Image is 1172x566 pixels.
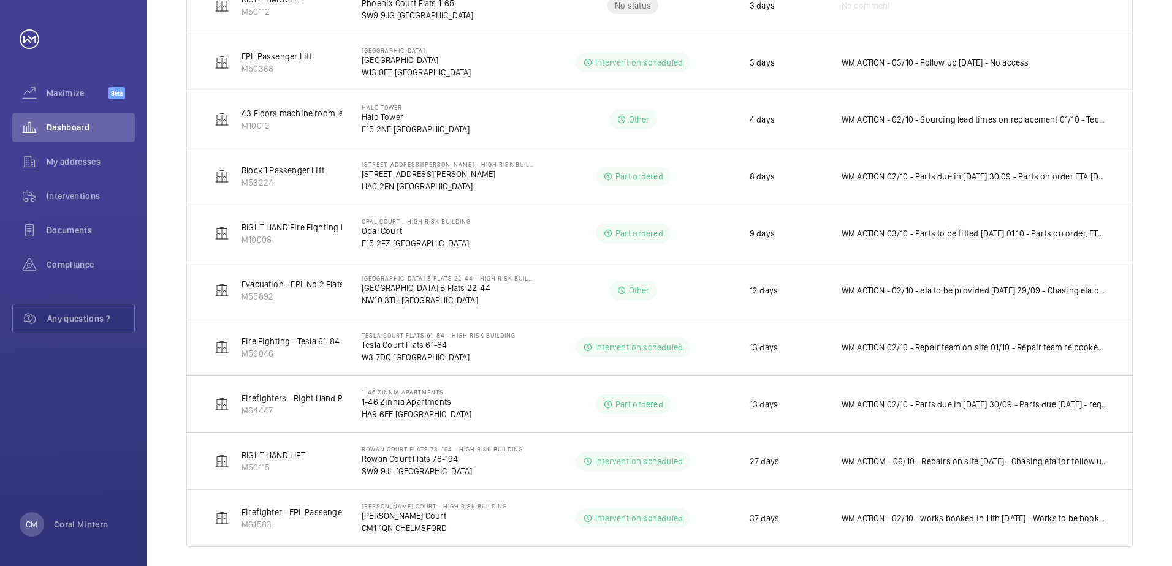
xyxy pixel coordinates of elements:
p: Block 1 Passenger Lift [242,164,324,176]
p: 13 days [750,341,778,353]
p: WM ACTION 02/10 - Parts due in [DATE] 30/09 - Parts due [DATE] - requested alternate gsm unit typ... [842,398,1108,410]
p: Intervention scheduled [595,56,683,69]
p: Coral Mintern [54,518,108,530]
p: Firefighter - EPL Passenger Lift [242,506,360,518]
p: SW9 9JG [GEOGRAPHIC_DATA] [362,9,533,21]
p: 1-46 Zinnia Apartments [362,396,472,408]
span: Compliance [47,258,135,271]
img: elevator.svg [215,454,229,469]
p: WM ACTIOM - 06/10 - Repairs on site [DATE] - Chasing eta for follow up 01/10 - Repairs attended a... [842,455,1108,467]
p: CM [26,518,37,530]
p: M53224 [242,176,324,189]
p: WM ACTION - 02/10 - works booked in 11th [DATE] - Works to be booked in for second week of [DATE]... [842,512,1108,524]
p: HA9 6EE [GEOGRAPHIC_DATA] [362,408,472,420]
p: E15 2FZ [GEOGRAPHIC_DATA] [362,237,471,249]
p: W3 7DQ [GEOGRAPHIC_DATA] [362,351,516,363]
p: [STREET_ADDRESS][PERSON_NAME] [362,168,536,180]
p: [GEOGRAPHIC_DATA] [362,47,471,54]
p: M10012 [242,119,435,132]
p: SW9 9JL [GEOGRAPHIC_DATA] [362,465,523,477]
p: M56046 [242,347,380,360]
p: 27 days [750,455,779,467]
p: Intervention scheduled [595,455,683,467]
p: M64447 [242,404,392,417]
p: CM1 1QN CHELMSFORD [362,522,507,534]
p: Other [629,284,650,296]
p: 1-46 Zinnia Apartments [362,388,472,396]
span: Interventions [47,190,135,202]
p: HA0 2FN [GEOGRAPHIC_DATA] [362,180,536,192]
p: WM ACTION - 02/10 - eta to be provided [DATE] 29/09 - Chasing eta on repair 26/09 - Sourcing upgr... [842,284,1108,296]
p: [GEOGRAPHIC_DATA] B Flats 22-44 - High Risk Building [362,274,536,282]
p: Tesla Court Flats 61-84 - High Risk Building [362,331,516,339]
p: E15 2NE [GEOGRAPHIC_DATA] [362,123,470,135]
p: [STREET_ADDRESS][PERSON_NAME] - High Risk Building [362,160,536,168]
p: Rowan Court Flats 78-194 - High Risk Building [362,445,523,453]
p: 37 days [750,512,779,524]
span: Any questions ? [47,312,134,325]
p: WM ACTION 02/10 - Parts due in [DATE] 30.09 - Parts on order ETA [DATE] WM ACTION - 29/09 - New s... [842,170,1108,183]
p: Opal Court - High Risk Building [362,217,471,225]
p: Part ordered [615,227,663,240]
p: M50115 [242,461,305,474]
img: elevator.svg [215,169,229,184]
p: Rowan Court Flats 78-194 [362,453,523,465]
p: 43 Floors machine room less. Left hand fire fighter [242,107,435,119]
p: 12 days [750,284,778,296]
p: 8 days [750,170,775,183]
p: 13 days [750,398,778,410]
p: 4 days [750,113,775,126]
p: Tesla Court Flats 61-84 [362,339,516,351]
img: elevator.svg [215,340,229,355]
p: M55892 [242,290,398,303]
span: Documents [47,224,135,236]
p: EPL Passenger Lift [242,50,312,62]
p: WM ACTION - 02/10 - Sourcing lead times on replacement 01/10 - Technical attended recommend repla... [842,113,1108,126]
p: 3 days [750,56,775,69]
img: elevator.svg [215,226,229,241]
img: elevator.svg [215,283,229,298]
p: WM ACTION - 03/10 - Follow up [DATE] - No access [842,56,1029,69]
span: My addresses [47,156,135,168]
p: NW10 3TH [GEOGRAPHIC_DATA] [362,294,536,306]
p: RIGHT HAND Fire Fighting Lift 11 Floors Machine Roomless [242,221,462,233]
p: Opal Court [362,225,471,237]
p: Other [629,113,650,126]
p: W13 0ET [GEOGRAPHIC_DATA] [362,66,471,78]
p: Firefighters - Right Hand Passenger Lift [242,392,392,404]
p: Part ordered [615,398,663,410]
p: 9 days [750,227,775,240]
span: Maximize [47,87,108,99]
p: Part ordered [615,170,663,183]
p: M61583 [242,518,360,530]
p: Halo Tower [362,104,470,111]
p: M50112 [242,6,305,18]
img: elevator.svg [215,112,229,127]
p: M50368 [242,62,312,75]
p: [PERSON_NAME] Court - High Risk Building [362,502,507,510]
img: elevator.svg [215,511,229,526]
p: Halo Tower [362,111,470,123]
span: Dashboard [47,121,135,134]
p: [GEOGRAPHIC_DATA] [362,54,471,66]
img: elevator.svg [215,397,229,412]
p: RIGHT HAND LIFT [242,449,305,461]
span: Beta [108,87,125,99]
p: [GEOGRAPHIC_DATA] B Flats 22-44 [362,282,536,294]
img: elevator.svg [215,55,229,70]
p: Fire Fighting - Tesla 61-84 schn euro [242,335,380,347]
p: Intervention scheduled [595,341,683,353]
p: Evacuation - EPL No 2 Flats 22-44 Block B [242,278,398,290]
p: WM ACTION 02/10 - Repair team on site 01/10 - Repair team re booked for [DATE] 29.09 - Repair tea... [842,341,1108,353]
p: Intervention scheduled [595,512,683,524]
p: [PERSON_NAME] Court [362,510,507,522]
p: WM ACTION 03/10 - Parts to be fitted [DATE] 01.10 - Parts on order, ETA [DATE]. WM ACTION 29/09 -... [842,227,1108,240]
p: M10008 [242,233,462,246]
